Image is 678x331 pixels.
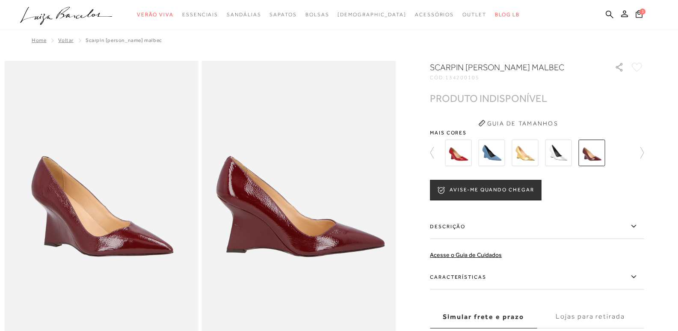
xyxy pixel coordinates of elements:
[32,37,46,43] a: Home
[445,75,480,81] span: 134200105
[269,12,296,18] span: Sapatos
[305,7,329,23] a: categoryNavScreenReaderText
[430,75,601,80] div: CÓD:
[182,7,218,23] a: categoryNavScreenReaderText
[430,180,541,200] button: AVISE-ME QUANDO CHEGAR
[137,7,174,23] a: categoryNavScreenReaderText
[430,265,644,289] label: Características
[305,12,329,18] span: Bolsas
[633,9,645,21] button: 1
[462,12,486,18] span: Outlet
[430,94,547,103] div: PRODUTO INDISPONÍVEL
[462,7,486,23] a: categoryNavScreenReaderText
[545,140,571,166] img: SCARPIN ANABELA EM METALIZADO PRATA
[269,7,296,23] a: categoryNavScreenReaderText
[495,12,520,18] span: BLOG LB
[338,7,406,23] a: noSubCategoriesText
[445,140,471,166] img: SCARPIN ANABELA EM COURO VERNIZ VERMELHO
[478,140,505,166] img: SCARPIN ANABELA EM JEANS ÍNDIGO
[227,12,261,18] span: Sandálias
[86,37,162,43] span: SCARPIN [PERSON_NAME] MALBEC
[415,12,454,18] span: Acessórios
[58,37,74,43] a: Voltar
[430,61,590,73] h1: SCARPIN [PERSON_NAME] MALBEC
[430,214,644,239] label: Descrição
[537,305,644,328] label: Lojas para retirada
[415,7,454,23] a: categoryNavScreenReaderText
[475,116,561,130] button: Guia de Tamanhos
[430,305,537,328] label: Simular frete e prazo
[430,251,502,258] a: Acesse o Guia de Cuidados
[430,130,644,135] span: Mais cores
[512,140,538,166] img: SCARPIN ANABELA EM METALIZADO DOURADO
[495,7,520,23] a: BLOG LB
[137,12,174,18] span: Verão Viva
[640,9,645,15] span: 1
[578,140,605,166] img: SCARPIN ANABELA VERNIZ MALBEC
[338,12,406,18] span: [DEMOGRAPHIC_DATA]
[227,7,261,23] a: categoryNavScreenReaderText
[182,12,218,18] span: Essenciais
